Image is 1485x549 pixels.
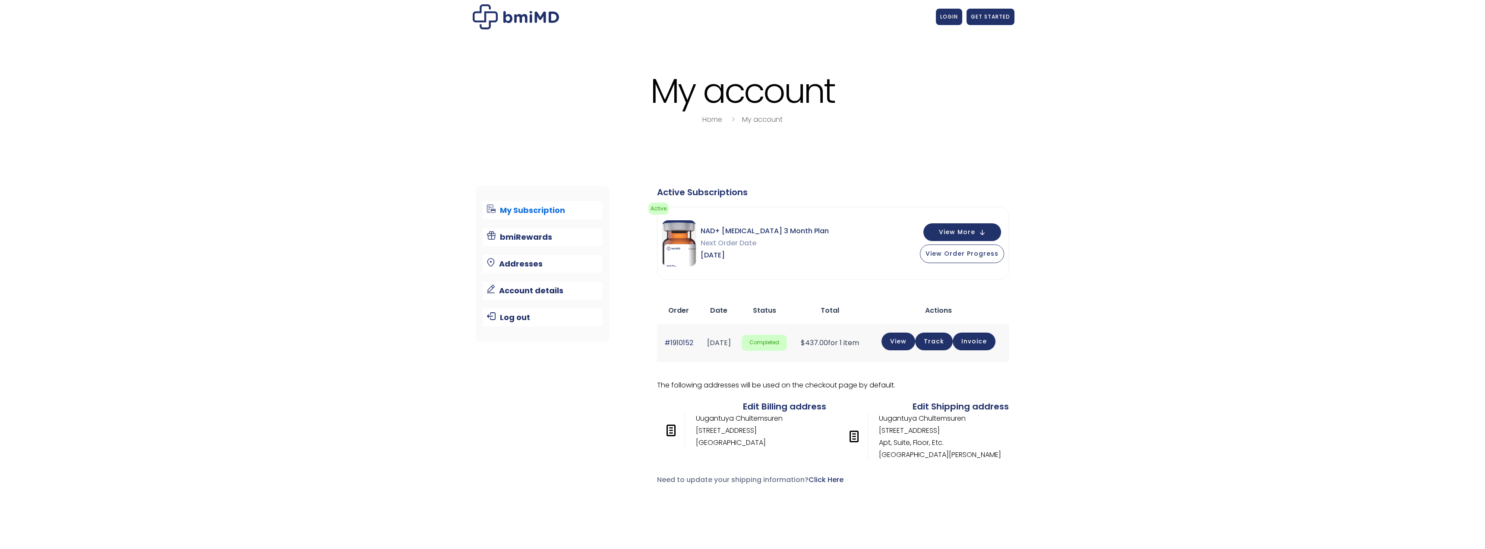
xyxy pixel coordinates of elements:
button: View Order Progress [920,244,1004,263]
a: Home [702,114,722,124]
i: breadcrumbs separator [728,114,738,124]
time: [DATE] [707,338,731,348]
span: Next Order Date [701,237,829,249]
a: Edit Shipping address [913,400,1009,413]
span: View More [939,229,975,235]
address: Uugantuya Chultemsuren [STREET_ADDRESS] Apt, Suite, Floor, Etc. [GEOGRAPHIC_DATA][PERSON_NAME] [840,413,1001,461]
nav: Account pages [476,186,610,342]
a: View [882,333,915,350]
a: Addresses [483,255,603,273]
span: Completed [742,335,787,351]
span: LOGIN [940,13,958,20]
a: My account [742,114,783,124]
a: #1910152 [664,338,693,348]
span: GET STARTED [971,13,1010,20]
img: NAD Injection [662,220,696,267]
a: Account details [483,282,603,300]
span: Order [668,305,689,315]
a: bmiRewards [483,228,603,246]
a: LOGIN [936,9,962,25]
a: Invoice [953,333,995,350]
img: My account [473,4,559,29]
a: Track [915,333,953,350]
span: View Order Progress [926,249,998,258]
span: Need to update your shipping information? [657,475,844,485]
span: Date [710,305,727,315]
p: The following addresses will be used on the checkout page by default. [657,379,1009,391]
a: My Subscription [483,201,603,219]
span: Total [821,305,839,315]
div: Active Subscriptions [657,186,1009,198]
span: NAD+ [MEDICAL_DATA] 3 Month Plan [701,225,829,237]
a: Edit Billing address [743,400,826,413]
a: Log out [483,308,603,327]
span: Active [648,203,669,215]
address: Uugantuya Chultemsuren [STREET_ADDRESS] [GEOGRAPHIC_DATA] [657,413,783,449]
span: [DATE] [701,249,829,261]
span: Actions [925,305,952,315]
h1: My account [471,73,1014,109]
span: 437.00 [801,338,828,348]
td: for 1 item [791,324,868,362]
button: View More [923,223,1001,241]
a: GET STARTED [967,9,1014,25]
a: Click Here [809,475,844,485]
span: Status [753,305,776,315]
span: $ [801,338,805,348]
